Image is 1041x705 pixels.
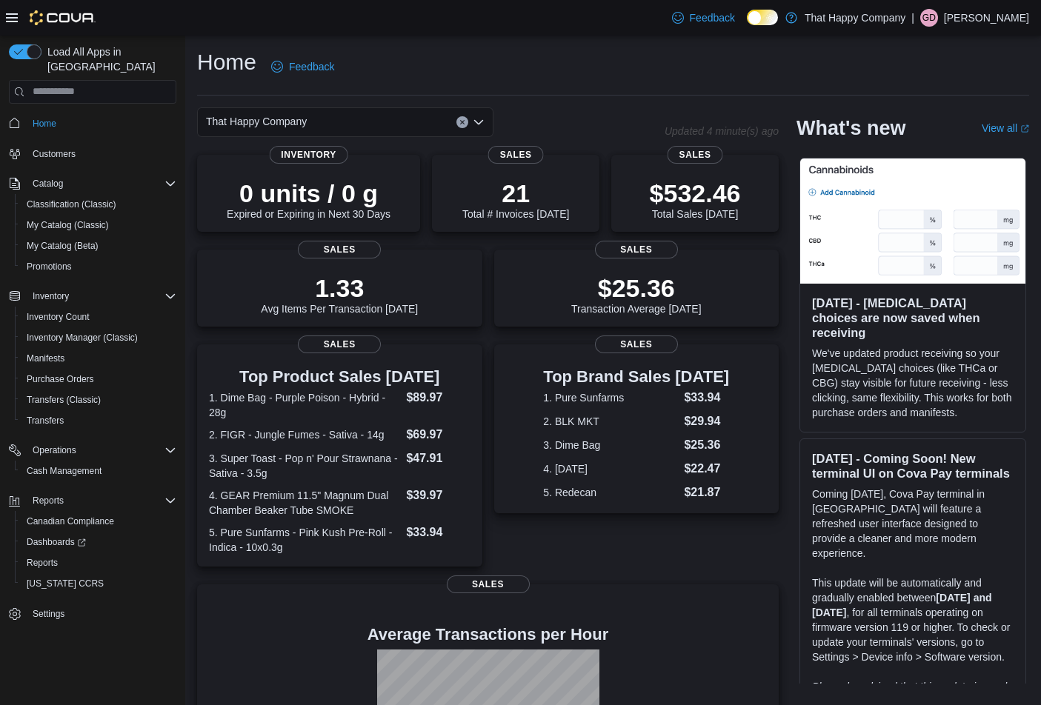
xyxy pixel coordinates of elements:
[473,116,485,128] button: Open list of options
[21,216,176,234] span: My Catalog (Classic)
[209,451,400,481] dt: 3. Super Toast - Pop n' Pour Strawnana - Sativa - 3.5g
[805,9,905,27] p: That Happy Company
[911,9,914,27] p: |
[3,603,182,624] button: Settings
[543,485,678,500] dt: 5. Redecan
[15,235,182,256] button: My Catalog (Beta)
[796,116,905,140] h2: What's new
[944,9,1029,27] p: [PERSON_NAME]
[21,196,122,213] a: Classification (Classic)
[571,273,702,303] p: $25.36
[27,557,58,569] span: Reports
[488,146,544,164] span: Sales
[33,290,69,302] span: Inventory
[21,237,176,255] span: My Catalog (Beta)
[27,536,86,548] span: Dashboards
[27,515,114,527] span: Canadian Compliance
[27,240,99,252] span: My Catalog (Beta)
[21,308,176,326] span: Inventory Count
[206,113,307,130] span: That Happy Company
[27,605,70,623] a: Settings
[3,286,182,307] button: Inventory
[15,410,182,431] button: Transfers
[21,554,176,572] span: Reports
[27,198,116,210] span: Classification (Classic)
[21,575,110,592] a: [US_STATE] CCRS
[21,512,176,530] span: Canadian Compliance
[27,287,176,305] span: Inventory
[27,373,94,385] span: Purchase Orders
[666,3,741,33] a: Feedback
[595,335,678,353] span: Sales
[227,178,390,220] div: Expired or Expiring in Next 30 Days
[21,216,115,234] a: My Catalog (Classic)
[15,215,182,235] button: My Catalog (Classic)
[27,311,90,323] span: Inventory Count
[27,465,102,477] span: Cash Management
[21,462,107,480] a: Cash Management
[27,115,62,133] a: Home
[3,143,182,164] button: Customers
[543,414,678,429] dt: 2. BLK MKT
[298,335,381,353] span: Sales
[684,412,729,430] dd: $29.94
[21,462,176,480] span: Cash Management
[15,532,182,552] a: Dashboards
[812,295,1014,340] h3: [DATE] - [MEDICAL_DATA] choices are now saved when receiving
[27,175,69,193] button: Catalog
[650,178,741,220] div: Total Sales [DATE]
[21,237,104,255] a: My Catalog (Beta)
[3,173,182,194] button: Catalog
[209,427,400,442] dt: 2. FIGR - Jungle Fumes - Sativa - 14g
[27,578,104,589] span: [US_STATE] CCRS
[15,461,182,481] button: Cash Management
[406,389,470,407] dd: $89.97
[1020,124,1029,133] svg: External link
[197,47,256,77] h1: Home
[650,178,741,208] p: $532.46
[209,488,400,518] dt: 4. GEAR Premium 11.5" Magnum Dual Chamber Beaker Tube SMOKE
[269,146,348,164] span: Inventory
[543,390,678,405] dt: 1. Pure Sunfarms
[462,178,569,220] div: Total # Invoices [DATE]
[27,114,176,133] span: Home
[406,524,470,541] dd: $33.94
[15,348,182,369] button: Manifests
[27,441,82,459] button: Operations
[684,460,729,478] dd: $22.47
[33,608,64,620] span: Settings
[3,113,182,134] button: Home
[33,495,64,507] span: Reports
[261,273,418,303] p: 1.33
[21,370,176,388] span: Purchase Orders
[21,391,176,409] span: Transfers (Classic)
[812,451,1014,481] h3: [DATE] - Coming Soon! New terminal UI on Cova Pay terminals
[684,389,729,407] dd: $33.94
[265,52,340,81] a: Feedback
[21,258,78,275] a: Promotions
[15,369,182,390] button: Purchase Orders
[690,10,735,25] span: Feedback
[15,327,182,348] button: Inventory Manager (Classic)
[27,492,70,509] button: Reports
[21,412,70,430] a: Transfers
[21,196,176,213] span: Classification (Classic)
[543,461,678,476] dt: 4. [DATE]
[684,484,729,501] dd: $21.87
[812,346,1014,420] p: We've updated product receiving so your [MEDICAL_DATA] choices (like THCa or CBG) stay visible fo...
[21,329,176,347] span: Inventory Manager (Classic)
[668,146,723,164] span: Sales
[21,329,144,347] a: Inventory Manager (Classic)
[982,122,1029,134] a: View allExternal link
[30,10,96,25] img: Cova
[543,438,678,452] dt: 3. Dime Bag
[15,194,182,215] button: Classification (Classic)
[922,9,936,27] span: GD
[21,412,176,430] span: Transfers
[298,241,381,258] span: Sales
[33,148,76,160] span: Customers
[15,511,182,532] button: Canadian Compliance
[227,178,390,208] p: 0 units / 0 g
[812,575,1014,664] p: This update will be automatically and gradually enabled between , for all terminals operating on ...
